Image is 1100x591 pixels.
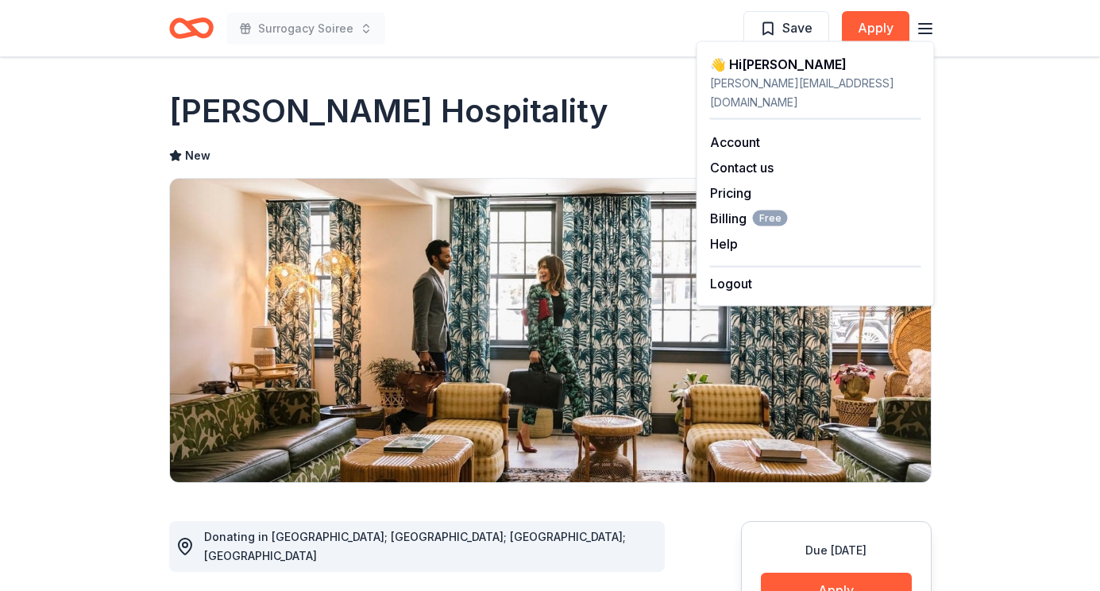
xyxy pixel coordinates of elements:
[842,11,909,46] button: Apply
[710,74,921,112] div: [PERSON_NAME][EMAIL_ADDRESS][DOMAIN_NAME]
[761,541,912,560] div: Due [DATE]
[169,10,214,47] a: Home
[258,19,353,38] span: Surrogacy Soiree
[710,158,774,177] button: Contact us
[710,55,921,74] div: 👋 Hi [PERSON_NAME]
[710,209,788,228] button: BillingFree
[782,17,812,38] span: Save
[226,13,385,44] button: Surrogacy Soiree
[710,134,760,150] a: Account
[743,11,829,46] button: Save
[204,530,626,562] span: Donating in [GEOGRAPHIC_DATA]; [GEOGRAPHIC_DATA]; [GEOGRAPHIC_DATA]; [GEOGRAPHIC_DATA]
[753,211,788,226] span: Free
[710,209,788,228] span: Billing
[170,179,931,482] img: Image for Oliver Hospitality
[710,274,752,293] button: Logout
[169,89,608,133] h1: [PERSON_NAME] Hospitality
[710,234,738,253] button: Help
[185,146,210,165] span: New
[710,185,751,201] a: Pricing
